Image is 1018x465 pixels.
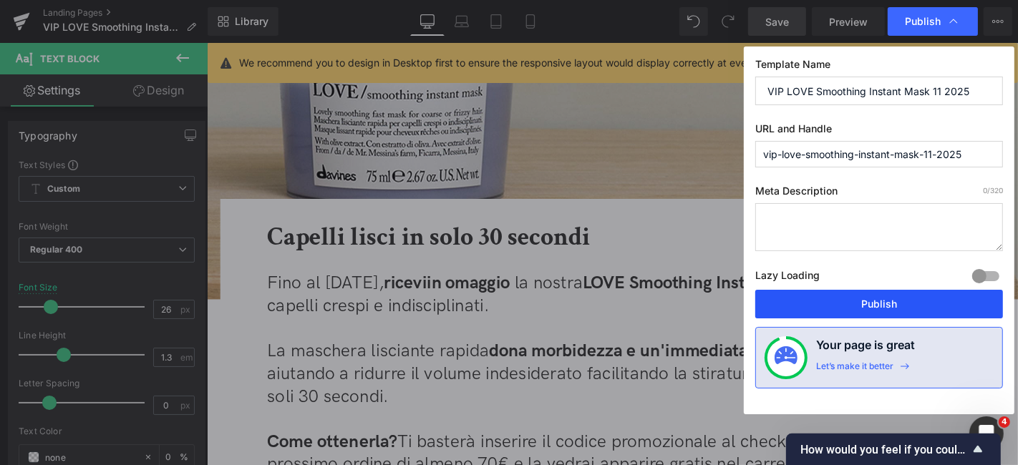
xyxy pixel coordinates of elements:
[64,246,235,268] span: Fino al [DATE],
[64,318,802,390] p: La maschera lisciante rapida , aiutando a ridurre il volume indesiderato facilitando la stiratura...
[235,246,324,268] strong: in omaggio
[64,416,203,438] span: Come ottenerla?
[905,15,941,28] span: Publish
[983,186,987,195] span: 0
[189,246,235,268] strong: ricevi
[816,361,893,379] div: Let’s make it better
[64,246,745,293] span: , ideale per capelli crespi e indisciplinati.
[969,416,1004,451] iframe: Intercom live chat
[816,336,915,361] h4: Your page is great
[402,246,651,268] span: LOVE Smoothing Instant Mask
[755,185,1003,203] label: Meta Description
[775,346,798,369] img: onboarding-status.svg
[755,58,1003,77] label: Template Name
[999,416,1010,428] span: 4
[755,122,1003,141] label: URL and Handle
[301,318,736,341] span: dona morbidezza e un'immediata azione anti-crespo
[800,443,969,456] span: How would you feel if you could no longer use GemPages?
[64,190,409,225] span: Capelli lisci in solo 30 secondi
[755,266,820,290] label: Lazy Loading
[983,186,1003,195] span: /320
[329,246,651,268] span: la nostra
[800,441,987,458] button: Show survey - How would you feel if you could no longer use GemPages?
[64,415,802,464] p: Ti basterà inserire il codice promozionale al checkout con il tuo prossimo ordine di almeno 70€ e...
[755,290,1003,318] button: Publish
